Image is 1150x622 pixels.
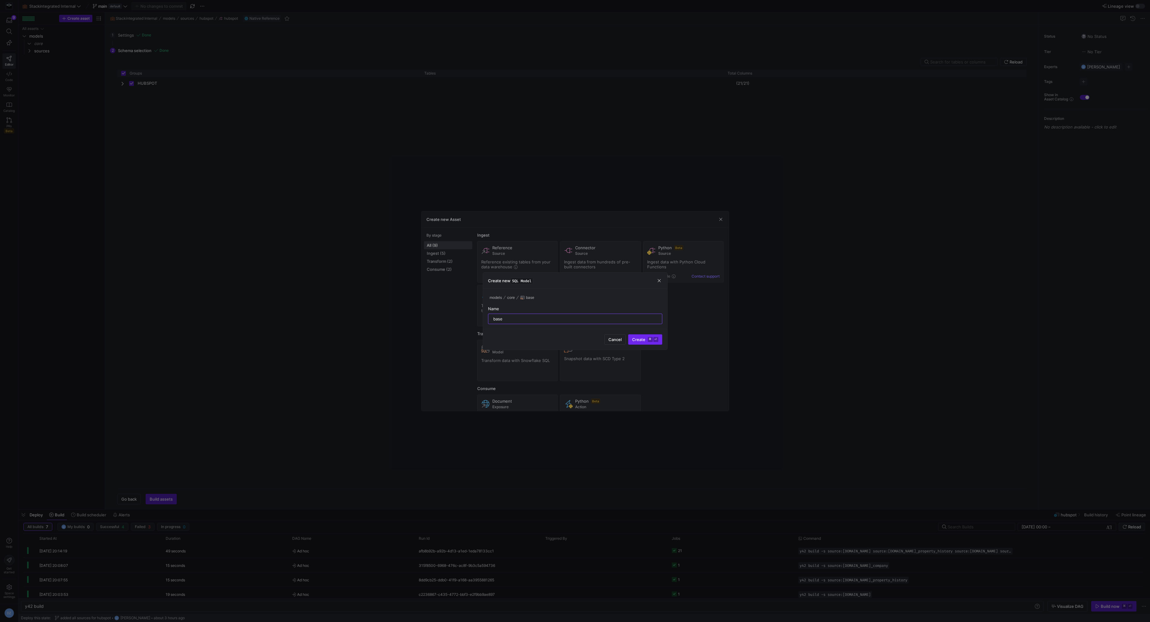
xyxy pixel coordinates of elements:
kbd: ⏎ [653,337,658,342]
kbd: ⌘ [648,337,653,342]
span: base [526,295,534,300]
button: Cancel [604,334,626,345]
button: core [506,294,516,301]
span: Name [488,306,499,311]
span: SQL Model [510,278,533,284]
span: core [507,295,515,300]
button: base [519,294,536,301]
span: Cancel [608,337,622,342]
span: models [490,295,502,300]
span: Create [632,337,658,342]
button: Create⌘⏎ [628,334,662,345]
button: models [488,294,503,301]
h3: Create new [488,278,533,283]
